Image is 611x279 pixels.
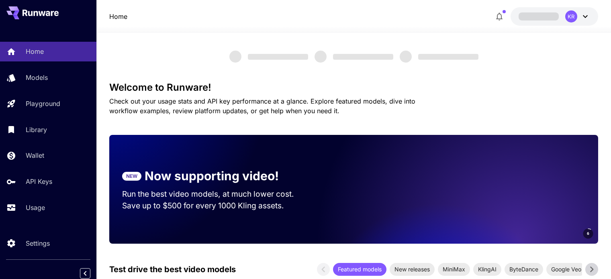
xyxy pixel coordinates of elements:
div: KlingAI [473,263,501,276]
span: MiniMax [438,265,470,273]
p: Usage [26,203,45,212]
div: ByteDance [505,263,543,276]
span: ByteDance [505,265,543,273]
p: Save up to $500 for every 1000 Kling assets. [122,200,309,212]
div: MiniMax [438,263,470,276]
span: Google Veo [546,265,586,273]
p: API Keys [26,177,52,186]
h3: Welcome to Runware! [109,82,598,93]
p: Run the best video models, at much lower cost. [122,188,309,200]
p: Now supporting video! [145,167,279,185]
button: Collapse sidebar [80,268,90,279]
p: Test drive the best video models [109,263,236,275]
span: New releases [390,265,435,273]
nav: breadcrumb [109,12,127,21]
span: Check out your usage stats and API key performance at a glance. Explore featured models, dive int... [109,97,415,115]
button: KR [511,7,598,26]
p: NEW [126,173,137,180]
p: Playground [26,99,60,108]
div: New releases [390,263,435,276]
p: Library [26,125,47,134]
span: KlingAI [473,265,501,273]
p: Settings [26,238,50,248]
span: Featured models [333,265,386,273]
span: 6 [587,230,589,236]
p: Wallet [26,151,44,160]
a: Home [109,12,127,21]
div: Google Veo [546,263,586,276]
p: Home [26,47,44,56]
div: KR [565,10,577,22]
div: Featured models [333,263,386,276]
p: Models [26,73,48,82]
